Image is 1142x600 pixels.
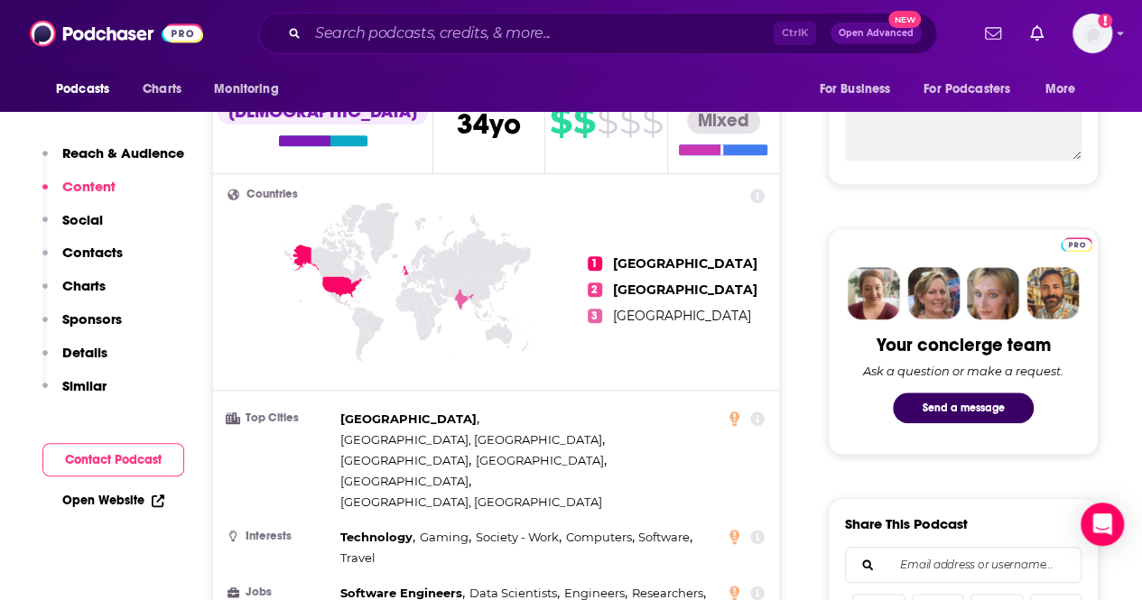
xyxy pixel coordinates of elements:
[340,411,477,426] span: [GEOGRAPHIC_DATA]
[62,211,103,228] p: Social
[1072,14,1112,53] img: User Profile
[62,493,164,508] a: Open Website
[42,277,106,310] button: Charts
[613,282,757,298] span: [GEOGRAPHIC_DATA]
[420,527,471,548] span: ,
[588,256,602,271] span: 1
[860,548,1066,582] input: Email address or username...
[42,344,107,377] button: Details
[631,586,702,600] span: Researchers
[1081,503,1124,546] div: Open Intercom Messenger
[62,244,123,261] p: Contacts
[62,178,116,195] p: Content
[62,277,106,294] p: Charts
[246,189,298,200] span: Countries
[340,527,415,548] span: ,
[476,450,607,471] span: ,
[978,18,1008,49] a: Show notifications dropdown
[565,530,631,544] span: Computers
[642,106,663,135] span: $
[62,310,122,328] p: Sponsors
[924,77,1010,102] span: For Podcasters
[888,11,921,28] span: New
[588,282,602,297] span: 2
[340,450,471,471] span: ,
[845,515,968,532] h3: Share This Podcast
[42,144,184,178] button: Reach & Audience
[56,77,109,102] span: Podcasts
[340,453,469,467] span: [GEOGRAPHIC_DATA]
[42,310,122,344] button: Sponsors
[893,392,1034,423] button: Send a message
[214,77,278,102] span: Monitoring
[340,530,413,544] span: Technology
[588,309,602,323] span: 3
[1072,14,1112,53] button: Show profile menu
[42,443,184,476] button: Contact Podcast
[42,178,116,211] button: Content
[476,453,604,467] span: [GEOGRAPHIC_DATA]
[42,244,123,277] button: Contacts
[62,377,107,394] p: Similar
[845,547,1082,583] div: Search followers
[131,72,192,106] a: Charts
[340,409,479,429] span: ,
[912,72,1036,106] button: open menu
[613,308,751,324] span: [GEOGRAPHIC_DATA]
[42,377,107,411] button: Similar
[201,72,302,106] button: open menu
[340,429,605,450] span: ,
[638,527,692,548] span: ,
[420,530,469,544] span: Gaming
[550,106,571,135] span: $
[565,527,634,548] span: ,
[1023,18,1051,49] a: Show notifications dropdown
[1098,14,1112,28] svg: Add a profile image
[42,211,103,245] button: Social
[564,586,625,600] span: Engineers
[227,412,333,424] h3: Top Cities
[340,432,602,447] span: [GEOGRAPHIC_DATA], [GEOGRAPHIC_DATA]
[806,72,913,106] button: open menu
[831,23,922,44] button: Open AdvancedNew
[613,255,757,272] span: [GEOGRAPHIC_DATA]
[839,29,914,38] span: Open Advanced
[573,106,595,135] span: $
[62,344,107,361] p: Details
[1061,235,1092,252] a: Pro website
[227,586,333,598] h3: Jobs
[469,586,557,600] span: Data Scientists
[340,471,471,492] span: ,
[1072,14,1112,53] span: Logged in as ARobleh
[227,531,333,542] h3: Interests
[476,527,562,548] span: ,
[1026,267,1079,319] img: Jon Profile
[476,530,559,544] span: Society - Work
[340,494,602,509] span: [GEOGRAPHIC_DATA], [GEOGRAPHIC_DATA]
[62,144,184,162] p: Reach & Audience
[143,77,181,102] span: Charts
[877,334,1051,356] div: Your concierge team
[597,106,617,135] span: $
[457,106,521,142] span: 34 yo
[1045,77,1076,102] span: More
[848,267,900,319] img: Sydney Profile
[30,16,203,51] img: Podchaser - Follow, Share and Rate Podcasts
[687,108,760,134] div: Mixed
[819,77,890,102] span: For Business
[774,22,816,45] span: Ctrl K
[340,586,462,600] span: Software Engineers
[619,106,640,135] span: $
[308,19,774,48] input: Search podcasts, credits, & more...
[967,267,1019,319] img: Jules Profile
[258,13,937,54] div: Search podcasts, credits, & more...
[863,364,1063,378] div: Ask a question or make a request.
[1061,237,1092,252] img: Podchaser Pro
[638,530,690,544] span: Software
[340,550,376,565] span: Travel
[1033,72,1099,106] button: open menu
[340,474,469,488] span: [GEOGRAPHIC_DATA]
[907,267,960,319] img: Barbara Profile
[43,72,133,106] button: open menu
